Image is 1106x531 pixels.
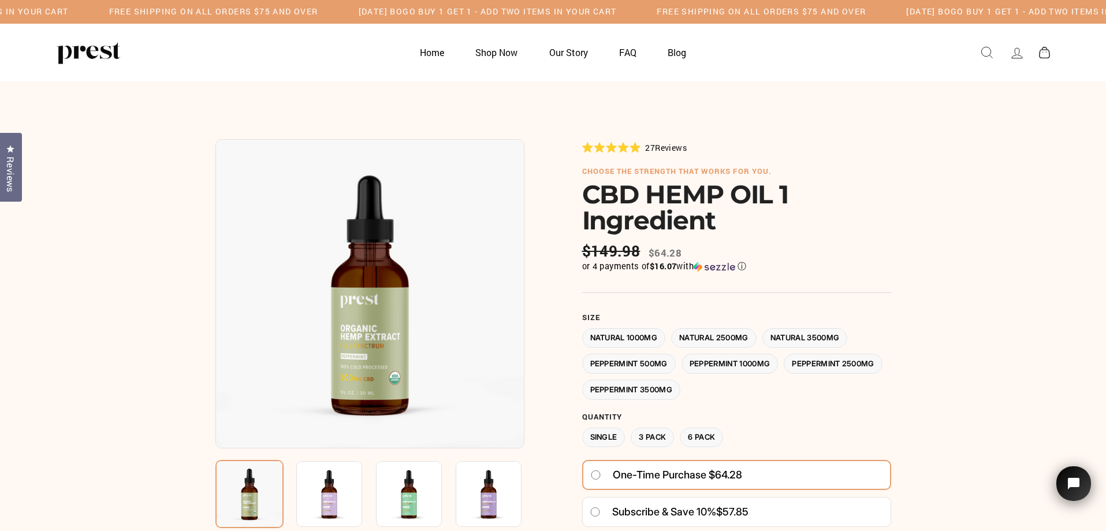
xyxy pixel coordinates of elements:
[3,157,18,192] span: Reviews
[657,7,866,17] h5: Free Shipping on all orders $75 and over
[359,7,617,17] h5: [DATE] BOGO BUY 1 GET 1 - ADD TWO ITEMS IN YOUR CART
[215,139,524,448] img: CBD HEMP OIL 1 Ingredient
[682,354,779,374] label: Peppermint 1000MG
[653,41,701,64] a: Blog
[655,142,687,153] span: Reviews
[716,506,748,518] span: $57.85
[650,261,676,272] span: $16.07
[590,470,601,480] input: One-time purchase $64.28
[582,261,891,272] div: or 4 payments of with
[613,465,742,485] span: One-time purchase $64.28
[405,41,459,64] a: Home
[582,261,891,272] div: or 4 payments of$16.07withSezzle Click to learn more about Sezzle
[582,181,891,233] h1: CBD HEMP OIL 1 Ingredient
[671,328,757,348] label: Natural 2500MG
[694,262,735,272] img: Sezzle
[582,413,891,422] label: Quantity
[582,354,676,374] label: Peppermint 500MG
[649,246,682,259] span: $64.28
[109,7,318,17] h5: Free Shipping on all orders $75 and over
[645,142,655,153] span: 27
[605,41,651,64] a: FAQ
[680,428,723,448] label: 6 Pack
[590,507,601,517] input: Subscribe & save 10%$57.85
[456,461,522,527] img: CBD HEMP OIL 1 Ingredient
[376,461,442,527] img: CBD HEMP OIL 1 Ingredient
[405,41,701,64] ul: Primary
[582,242,643,260] span: $149.98
[612,506,716,518] span: Subscribe & save 10%
[582,141,687,154] div: 27Reviews
[784,354,882,374] label: Peppermint 2500MG
[582,328,666,348] label: Natural 1000MG
[582,380,681,400] label: Peppermint 3500MG
[582,313,891,322] label: Size
[461,41,532,64] a: Shop Now
[1041,450,1106,531] iframe: Tidio Chat
[57,41,120,64] img: PREST ORGANICS
[762,328,848,348] label: Natural 3500MG
[582,167,891,176] h6: choose the strength that works for you.
[535,41,602,64] a: Our Story
[215,460,284,528] img: CBD HEMP OIL 1 Ingredient
[631,428,674,448] label: 3 Pack
[296,461,362,527] img: CBD HEMP OIL 1 Ingredient
[582,428,625,448] label: Single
